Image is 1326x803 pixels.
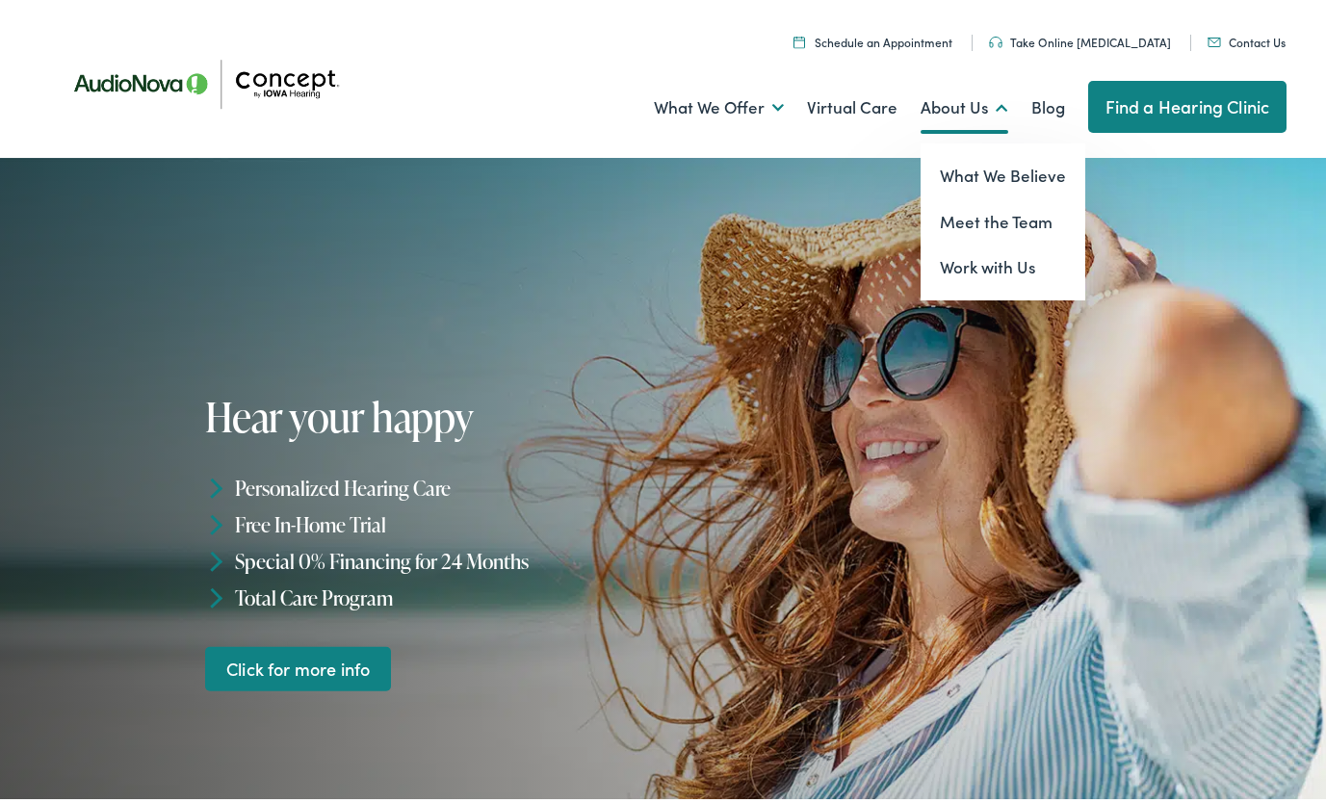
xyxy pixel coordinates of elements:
a: Schedule an Appointment [793,30,952,46]
a: Meet the Team [921,195,1085,242]
a: What We Believe [921,149,1085,195]
li: Total Care Program [205,575,669,611]
img: A calendar icon to schedule an appointment at Concept by Iowa Hearing. [793,32,805,44]
h1: Hear your happy [205,391,669,435]
a: What We Offer [654,68,784,140]
a: Virtual Care [807,68,897,140]
img: utility icon [989,33,1002,44]
a: Contact Us [1208,30,1286,46]
a: Blog [1031,68,1065,140]
li: Personalized Hearing Care [205,466,669,503]
a: Click for more info [205,642,391,687]
a: Work with Us [921,241,1085,287]
li: Special 0% Financing for 24 Months [205,539,669,576]
a: Take Online [MEDICAL_DATA] [989,30,1171,46]
a: Find a Hearing Clinic [1088,77,1287,129]
img: utility icon [1208,34,1221,43]
a: About Us [921,68,1008,140]
li: Free In-Home Trial [205,503,669,539]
